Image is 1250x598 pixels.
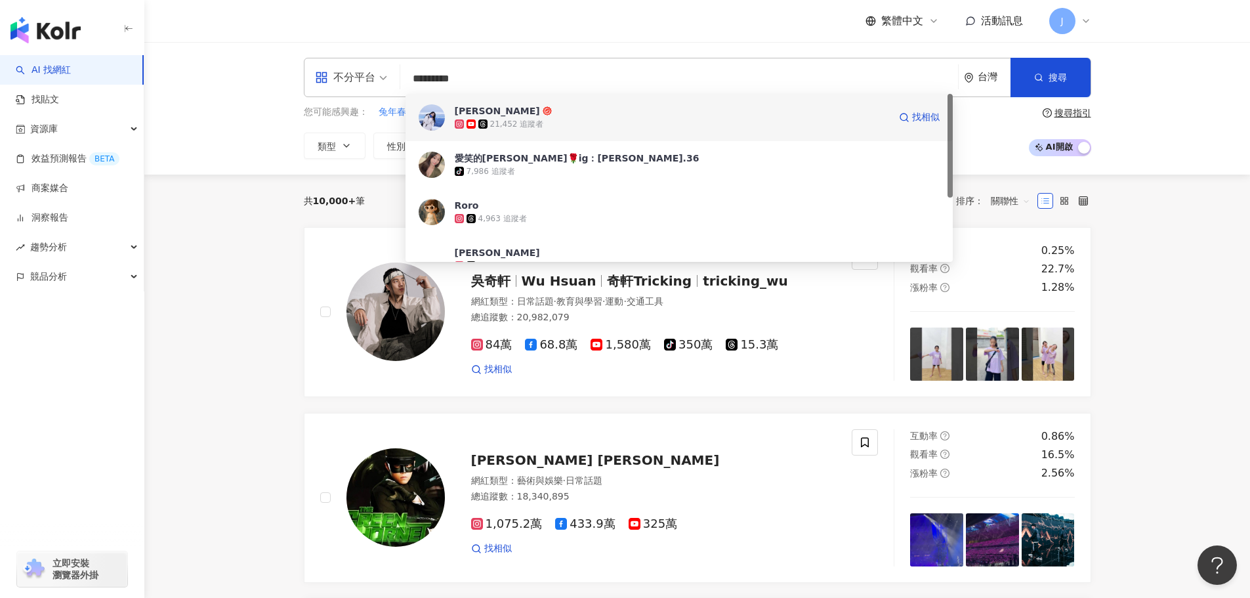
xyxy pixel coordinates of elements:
[471,273,510,289] span: 吳奇軒
[522,273,596,289] span: Wu Hsuan
[16,93,59,106] a: 找貼文
[30,262,67,291] span: 競品分析
[517,296,554,307] span: 日常話題
[602,296,605,307] span: ·
[1041,466,1075,481] div: 2.56%
[1198,545,1237,585] iframe: Help Scout Beacon - Open
[966,328,1019,381] img: post-image
[1041,280,1075,295] div: 1.28%
[16,152,119,165] a: 效益預測報告BETA
[940,264,949,273] span: question-circle
[17,551,127,587] a: chrome extension立即安裝 瀏覽器外掛
[1049,72,1067,83] span: 搜尋
[566,475,602,486] span: 日常話題
[304,133,365,159] button: 類型
[517,475,563,486] span: 藝術與娛樂
[940,431,949,440] span: question-circle
[964,73,974,83] span: environment
[1041,244,1075,258] div: 0.25%
[455,104,540,117] div: [PERSON_NAME]
[373,133,435,159] button: 性別
[471,452,720,468] span: [PERSON_NAME] [PERSON_NAME]
[554,296,556,307] span: ·
[346,263,445,361] img: KOL Avatar
[478,213,527,224] div: 4,963 追蹤者
[978,72,1010,83] div: 台灣
[664,338,713,352] span: 350萬
[471,311,837,324] div: 總追蹤數 ： 20,982,079
[899,104,940,131] a: 找相似
[16,64,71,77] a: searchAI 找網紅
[315,71,328,84] span: appstore
[910,431,938,441] span: 互動率
[313,196,356,206] span: 10,000+
[10,17,81,43] img: logo
[525,338,577,352] span: 68.8萬
[21,559,47,580] img: chrome extension
[591,338,651,352] span: 1,580萬
[940,469,949,478] span: question-circle
[467,166,515,177] div: 7,986 追蹤者
[318,141,336,152] span: 類型
[471,490,837,503] div: 總追蹤數 ： 18,340,895
[419,199,445,225] img: KOL Avatar
[627,296,663,307] span: 交通工具
[484,363,512,376] span: 找相似
[455,152,699,165] div: 愛笑的[PERSON_NAME]🌹ig：[PERSON_NAME].36
[605,296,623,307] span: 運動
[940,283,949,292] span: question-circle
[1010,58,1091,97] button: 搜尋
[419,246,445,272] img: KOL Avatar
[484,542,512,555] span: 找相似
[1041,429,1075,444] div: 0.86%
[623,296,626,307] span: ·
[607,273,692,289] span: 奇軒Tricking
[16,243,25,252] span: rise
[981,14,1023,27] span: 活動訊息
[346,448,445,547] img: KOL Avatar
[956,190,1037,211] div: 排序：
[555,517,615,531] span: 433.9萬
[379,106,452,119] span: 兔年春節限定禮盒
[471,363,512,376] a: 找相似
[490,119,544,130] div: 21,452 追蹤者
[30,114,58,144] span: 資源庫
[910,263,938,274] span: 觀看率
[304,106,368,119] span: 您可能感興趣：
[703,273,788,289] span: tricking_wu
[1060,14,1063,28] span: J
[304,196,365,206] div: 共 筆
[910,468,938,479] span: 漲粉率
[471,338,512,352] span: 84萬
[419,152,445,178] img: KOL Avatar
[419,104,445,131] img: KOL Avatar
[1043,108,1052,117] span: question-circle
[315,67,375,88] div: 不分平台
[30,232,67,262] span: 趨勢分析
[304,413,1091,583] a: KOL Avatar[PERSON_NAME] [PERSON_NAME]網紅類型：藝術與娛樂·日常話題總追蹤數：18,340,8951,075.2萬433.9萬325萬找相似互動率questi...
[378,105,453,119] button: 兔年春節限定禮盒
[471,475,837,488] div: 網紅類型 ：
[16,182,68,195] a: 商案媒合
[726,338,778,352] span: 15.3萬
[556,296,602,307] span: 教育與學習
[52,557,98,581] span: 立即安裝 瀏覽器外掛
[1041,448,1075,462] div: 16.5%
[966,513,1019,566] img: post-image
[563,475,566,486] span: ·
[471,295,837,309] div: 網紅類型 ：
[910,513,963,566] img: post-image
[912,111,940,124] span: 找相似
[881,14,923,28] span: 繁體中文
[1041,262,1075,276] div: 22.7%
[940,450,949,459] span: question-circle
[471,542,512,555] a: 找相似
[304,227,1091,397] a: KOL Avatar吳奇軒Wu Hsuan奇軒Trickingtricking_wu網紅類型：日常話題·教育與學習·運動·交通工具總追蹤數：20,982,07984萬68.8萬1,580萬350...
[910,328,963,381] img: post-image
[455,199,479,212] div: Roro
[455,246,540,259] div: [PERSON_NAME]
[910,449,938,459] span: 觀看率
[1054,108,1091,118] div: 搜尋指引
[471,517,543,531] span: 1,075.2萬
[629,517,677,531] span: 325萬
